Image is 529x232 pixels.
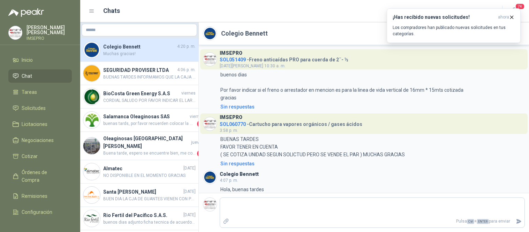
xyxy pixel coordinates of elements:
[220,63,286,68] span: [DATE][PERSON_NAME] 10:30 a. m.
[103,120,196,127] span: buenas tards, por favor recuerden colocar la marca del producto
[220,71,464,102] p: buenos dias Por favor indicar si el freno o arrestador en mencion es para la linea de vida vertic...
[22,72,32,80] span: Chat
[8,166,72,187] a: Órdenes de Compra
[80,160,198,184] a: Company LogoAlmatec[DATE]NO DISPONIBLE EN EL MOMENTO GRACIAS
[9,26,22,39] img: Company Logo
[80,184,198,207] a: Company LogoSanta [PERSON_NAME][DATE]BUEN DIA LA CJA DE GUANTES VIENEN CON POLVO O SIN POLVO , MU...
[103,43,176,51] h4: Colegio Bennett
[83,112,100,128] img: Company Logo
[498,14,509,20] span: ahora
[220,103,255,111] div: Sin respuestas
[8,102,72,115] a: Solicitudes
[220,186,395,209] p: Hola, buenas tardes Gracias. Entonces si lo pido con ustedes me llegan 3 paquetes de dos unidades...
[8,69,72,83] a: Chat
[80,207,198,230] a: Company LogoRio Fertil del Pacífico S.A.S.[DATE]buenos dias adjunto ficha tecnica de acuerdo a su...
[220,57,246,62] span: SOL051409
[220,55,348,62] h4: - Freno anticaídas PRO para cuerda de 2¨- ½
[22,136,54,144] span: Negociaciones
[220,120,362,126] h4: - Cartucho para vapores orgánicos / gases ácidos
[8,85,72,99] a: Tareas
[103,74,196,81] span: BUENAS TARDES INFORMAMOS QUE LA CAJA DE TAPABOCAS VIENE EN PRESANETACION *50UND MIL GRACIAS
[220,172,259,176] h3: Colegio Bennett
[22,192,47,200] span: Remisiones
[22,120,47,128] span: Licitaciones
[183,165,196,172] span: [DATE]
[177,43,196,50] span: 4:20 p. m.
[8,134,72,147] a: Negociaciones
[22,104,46,112] span: Solicitudes
[27,25,72,35] p: [PERSON_NAME] [PERSON_NAME]
[83,42,100,58] img: Company Logo
[220,128,238,133] span: 3:58 p. m.
[515,3,525,10] span: 74
[203,27,217,40] img: Company Logo
[22,152,38,160] span: Cotizar
[219,103,525,111] a: Sin respuestas
[83,210,100,227] img: Company Logo
[103,188,182,196] h4: Santa [PERSON_NAME]
[220,178,238,183] span: 4:07 p. m.
[22,88,37,96] span: Tareas
[83,65,100,82] img: Company Logo
[103,196,196,202] span: BUEN DIA LA CJA DE GUANTES VIENEN CON POLVO O SIN POLVO , MUCHAS GRACIAS
[80,38,198,62] a: Company LogoColegio Bennett4:20 p. m.Muchas gracias!
[191,139,204,146] span: jueves
[80,62,198,85] a: Company LogoSEGURIDAD PROVISER LTDA4:06 p. m.BUENAS TARDES INFORMAMOS QUE LA CAJA DE TAPABOCAS VI...
[477,219,489,224] span: ENTER
[103,219,196,226] span: buenos dias adjunto ficha tecnica de acuerdo a su amable solictud
[203,53,217,66] img: Company Logo
[393,14,495,20] h3: ¡Has recibido nuevas solicitudes!
[103,135,190,150] h4: Oleaginosas [GEOGRAPHIC_DATA][PERSON_NAME]
[80,108,198,132] a: Company LogoSalamanca Oleaginosas SASviernesbuenas tards, por favor recuerden colocar la marca de...
[80,132,198,160] a: Company LogoOleaginosas [GEOGRAPHIC_DATA][PERSON_NAME]juevesBuena tarde, espero se encuentre bien...
[103,165,182,172] h4: Almatec
[83,163,100,180] img: Company Logo
[219,160,525,167] a: Sin respuestas
[27,36,72,40] p: IMSEPRO
[232,215,513,227] p: Pulsa + para enviar
[197,150,204,157] span: 1
[220,135,405,158] p: BUENAS TARDES FAVOR TENER EN CUENTA ( SE COTIZA UNIDAD SEGUN SOLICTUD PERO SE VENDE EL PAR ) MUCH...
[387,8,521,43] button: ¡Has recibido nuevas solicitudes!ahora Los compradores han publicado nuevas solicitudes en tus ca...
[197,120,204,127] span: 3
[177,67,196,73] span: 4:06 p. m.
[83,88,100,105] img: Company Logo
[8,205,72,219] a: Configuración
[8,150,72,163] a: Cotizar
[80,85,198,108] a: Company LogoBioCosta Green Energy S.A.SviernesCORDIAL SALUDO POR FAVOR INDICAR EL LARGO DEL CABLE...
[22,208,52,216] span: Configuración
[83,187,100,203] img: Company Logo
[203,171,217,184] img: Company Logo
[183,212,196,218] span: [DATE]
[220,115,242,119] h3: IMSEPRO
[103,90,180,97] h4: BioCosta Green Energy S.A.S
[513,215,524,227] button: Enviar
[83,137,100,154] img: Company Logo
[8,118,72,131] a: Licitaciones
[220,121,246,127] span: SOL060770
[220,160,255,167] div: Sin respuestas
[103,211,182,219] h4: Rio Fertil del Pacífico S.A.S.
[8,189,72,203] a: Remisiones
[508,5,521,17] button: 74
[103,6,120,16] h1: Chats
[103,150,196,157] span: Buena tarde, espero se encuentre bien, me confirma por favor la fecha de despacho
[467,219,474,224] span: Ctrl
[220,51,242,55] h3: IMSEPRO
[103,172,196,179] span: NO DISPONIBLE EN EL MOMENTO GRACIAS
[22,56,33,64] span: Inicio
[103,66,176,74] h4: SEGURIDAD PROVISER LTDA
[203,117,217,130] img: Company Logo
[8,8,44,17] img: Logo peakr
[8,53,72,67] a: Inicio
[393,24,515,37] p: Los compradores han publicado nuevas solicitudes en tus categorías.
[190,113,204,120] span: viernes
[203,198,217,211] img: Company Logo
[221,29,268,38] h2: Colegio Bennett
[103,113,188,120] h4: Salamanca Oleaginosas SAS
[183,188,196,195] span: [DATE]
[103,97,196,104] span: CORDIAL SALUDO POR FAVOR INDICAR EL LARGO DEL CABLE DEL RETRACTIL Y SI LO NCESITAN EN ACERO INOX ...
[181,90,196,97] span: viernes
[103,51,196,57] span: Muchas gracias!
[220,215,232,227] label: Adjuntar archivos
